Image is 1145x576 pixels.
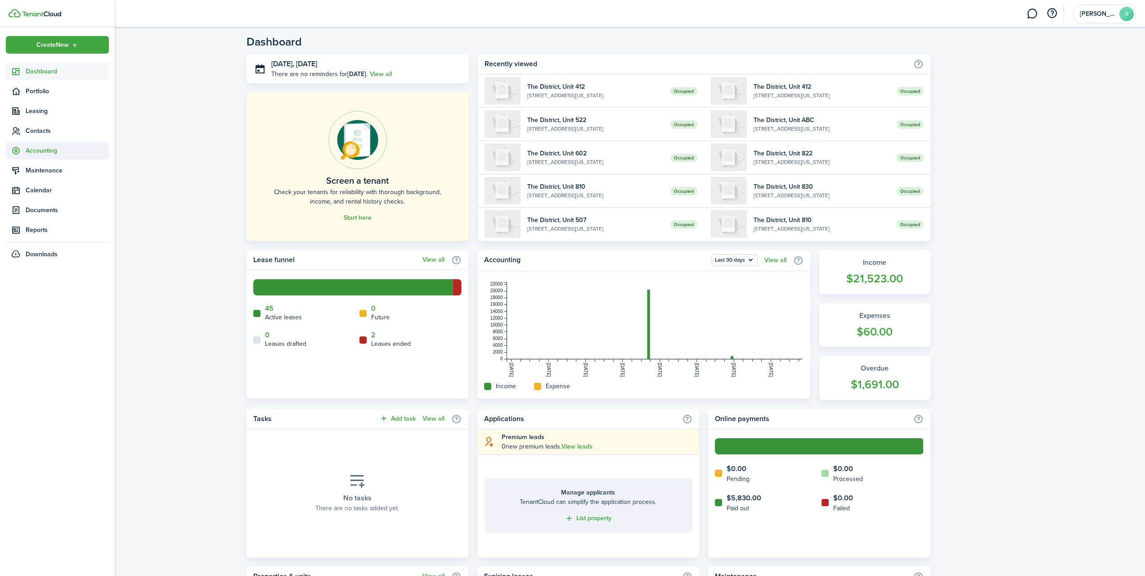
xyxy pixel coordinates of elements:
[500,356,503,361] tspan: 0
[422,256,445,263] a: View all
[493,336,503,341] tspan: 6000
[754,149,890,158] widget-list-item-title: The District, Unit 822
[328,111,387,169] img: Online payments
[315,503,399,513] placeholder-description: There are no tasks added yet.
[527,82,664,91] widget-list-item-title: The District, Unit 412
[833,503,853,513] home-widget-title: Failed
[493,497,683,507] home-placeholder-description: TenantCloud can simplify the application process.
[561,443,593,450] a: View leads
[379,413,416,424] button: Add task
[828,257,921,268] widget-stats-title: Income
[265,339,306,349] home-widget-title: Leases drafted
[371,304,376,313] a: 0
[546,363,551,377] tspan: [DATE]
[546,381,570,391] home-widget-title: Expense
[1044,6,1060,21] button: Open resource center
[267,187,449,206] home-placeholder-description: Check your tenants for reliability with thorough background, income, and rental history checks.
[6,36,109,54] button: Open menu
[711,110,747,138] img: ABC
[36,42,69,48] span: Create New
[897,87,924,95] span: Occupied
[897,187,924,195] span: Occupied
[493,488,683,497] home-placeholder-title: Manage applicants
[670,120,697,129] span: Occupied
[26,249,58,259] span: Downloads
[828,310,921,321] widget-stats-title: Expenses
[26,205,109,215] span: Documents
[711,177,747,204] img: 830
[6,221,109,239] a: Reports
[833,463,863,474] home-widget-count: $0.00
[26,146,109,155] span: Accounting
[727,503,761,513] home-widget-title: Paid out
[828,376,921,393] widget-stats-count: $1,691.00
[527,125,664,133] widget-list-item-description: [STREET_ADDRESS][US_STATE]
[527,115,664,125] widget-list-item-title: The District, Unit 522
[527,225,664,233] widget-list-item-description: [STREET_ADDRESS][US_STATE]
[271,59,462,70] h3: [DATE], [DATE]
[26,225,109,235] span: Reports
[670,220,697,229] span: Occupied
[344,214,372,222] a: Start here
[493,329,503,334] tspan: 8000
[527,149,664,158] widget-list-item-title: The District, Unit 602
[768,363,773,377] tspan: [DATE]
[485,144,521,171] img: 602
[754,115,890,125] widget-list-item-title: The District, Unit ABC
[670,187,697,195] span: Occupied
[670,87,697,95] span: Occupied
[485,177,521,204] img: 810
[754,182,890,191] widget-list-item-title: The District, Unit 830
[490,316,503,321] tspan: 12000
[490,281,503,286] tspan: 22000
[9,9,21,18] img: TenantCloud
[833,493,853,503] home-widget-count: $0.00
[265,313,302,322] home-widget-title: Active leases
[1080,11,1116,17] span: Ronda
[326,174,389,187] home-placeholder-title: Screen a tenant
[527,158,664,166] widget-list-item-description: [STREET_ADDRESS][US_STATE]
[527,191,664,200] widget-list-item-description: [STREET_ADDRESS][US_STATE]
[6,63,109,80] a: Dashboard
[490,322,503,327] tspan: 10000
[819,250,930,294] a: Income$21,523.00
[271,69,368,79] p: There are no reminders for .
[493,343,503,348] tspan: 4000
[712,254,758,266] button: Last 30 days
[527,215,664,225] widget-list-item-title: The District, Unit 507
[527,91,664,100] widget-list-item-description: [STREET_ADDRESS][US_STATE]
[711,77,747,104] img: 412
[490,295,503,300] tspan: 18000
[26,126,109,136] span: Contacts
[754,225,890,233] widget-list-item-description: [STREET_ADDRESS][US_STATE]
[731,363,736,377] tspan: [DATE]
[343,493,372,503] placeholder-title: No tasks
[509,363,514,377] tspan: [DATE]
[657,363,662,377] tspan: [DATE]
[371,313,390,322] home-widget-title: Future
[727,493,761,503] home-widget-count: $5,830.00
[754,215,890,225] widget-list-item-title: The District, Unit 810
[265,304,274,313] a: 45
[897,120,924,129] span: Occupied
[712,254,758,266] button: Open menu
[484,254,707,266] home-widget-title: Accounting
[490,288,503,293] tspan: 20000
[1119,7,1134,21] avatar-text: R
[485,59,908,69] home-widget-title: Recently viewed
[828,323,921,340] widget-stats-count: $60.00
[253,413,375,424] home-widget-title: Tasks
[347,69,366,79] b: [DATE]
[711,144,747,171] img: 822
[265,331,269,339] a: 0
[897,220,924,229] span: Occupied
[26,67,109,76] span: Dashboard
[897,154,924,162] span: Occupied
[1024,2,1041,25] a: Messaging
[484,436,495,447] i: soft
[502,442,692,451] explanation-description: 0 new premium leads .
[819,303,930,347] a: Expenses$60.00
[26,166,109,175] span: Maintenance
[490,302,503,307] tspan: 16000
[371,339,411,349] home-widget-title: Leases ended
